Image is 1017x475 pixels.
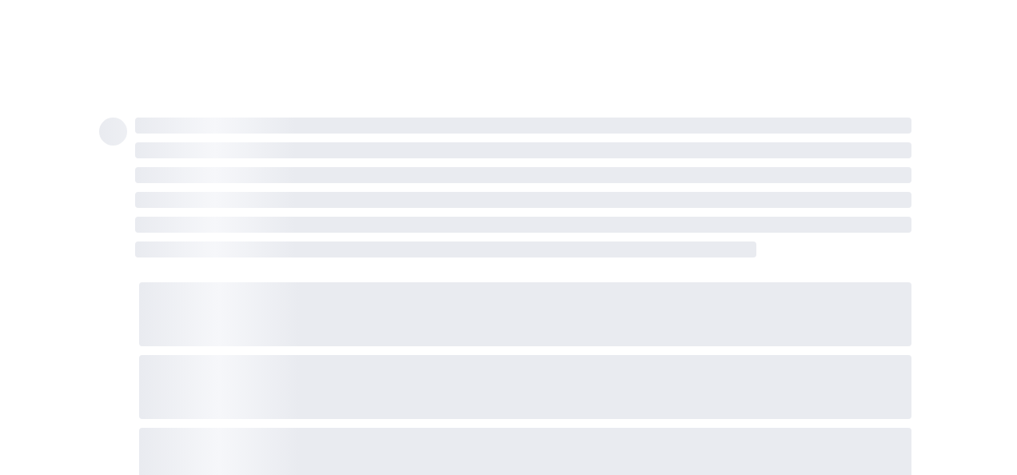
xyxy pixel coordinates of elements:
span: ‌ [135,217,911,233]
span: ‌ [135,142,911,158]
span: ‌ [99,118,127,146]
span: ‌ [135,167,911,183]
span: ‌ [135,192,911,208]
span: ‌ [139,282,911,346]
span: ‌ [135,241,756,257]
span: ‌ [135,118,911,134]
span: ‌ [139,355,911,419]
